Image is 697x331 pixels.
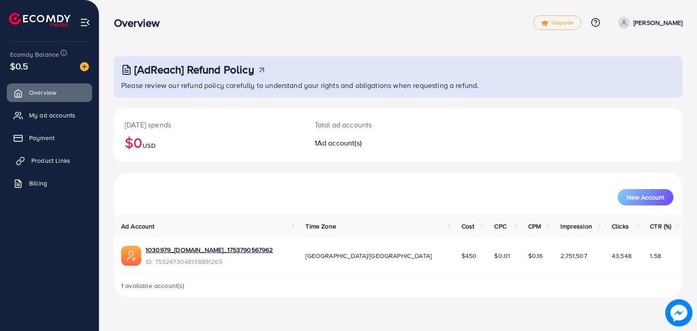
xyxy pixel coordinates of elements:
[125,119,293,130] p: [DATE] spends
[461,251,477,260] span: $450
[461,222,475,231] span: Cost
[528,251,543,260] span: $0.16
[29,179,47,188] span: Billing
[142,141,155,150] span: USD
[314,139,435,147] h2: 1
[121,80,677,91] p: Please review our refund policy carefully to understand your rights and obligations when requesti...
[614,17,682,29] a: [PERSON_NAME]
[7,106,92,124] a: My ad accounts
[80,17,90,28] img: menu
[494,251,510,260] span: $0.01
[494,222,506,231] span: CPC
[7,83,92,102] a: Overview
[665,299,692,326] img: image
[10,59,29,73] span: $0.5
[618,189,673,205] button: New Account
[305,222,336,231] span: Time Zone
[146,245,273,254] a: 1030979_[DOMAIN_NAME]_1753790567962
[533,15,581,30] a: tickUpgrade
[29,133,54,142] span: Payment
[314,119,435,130] p: Total ad accounts
[633,17,682,28] p: [PERSON_NAME]
[305,251,432,260] span: [GEOGRAPHIC_DATA]/[GEOGRAPHIC_DATA]
[121,246,141,266] img: ic-ads-acc.e4c84228.svg
[650,222,671,231] span: CTR (%)
[612,222,629,231] span: Clicks
[317,138,362,148] span: Ad account(s)
[10,50,59,59] span: Ecomdy Balance
[541,20,549,26] img: tick
[134,63,254,76] h3: [AdReach] Refund Policy
[560,222,592,231] span: Impression
[31,156,70,165] span: Product Links
[627,194,664,200] span: New Account
[29,88,56,97] span: Overview
[528,222,541,231] span: CPM
[9,13,70,27] img: logo
[650,251,661,260] span: 1.58
[7,174,92,192] a: Billing
[80,62,89,71] img: image
[146,257,273,266] span: ID: 7532473048138891265
[560,251,587,260] span: 2,751,507
[125,134,293,151] h2: $0
[7,129,92,147] a: Payment
[114,16,167,29] h3: Overview
[541,19,574,26] span: Upgrade
[121,281,185,290] span: 1 available account(s)
[29,111,75,120] span: My ad accounts
[121,222,155,231] span: Ad Account
[7,151,92,170] a: Product Links
[612,251,632,260] span: 43,548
